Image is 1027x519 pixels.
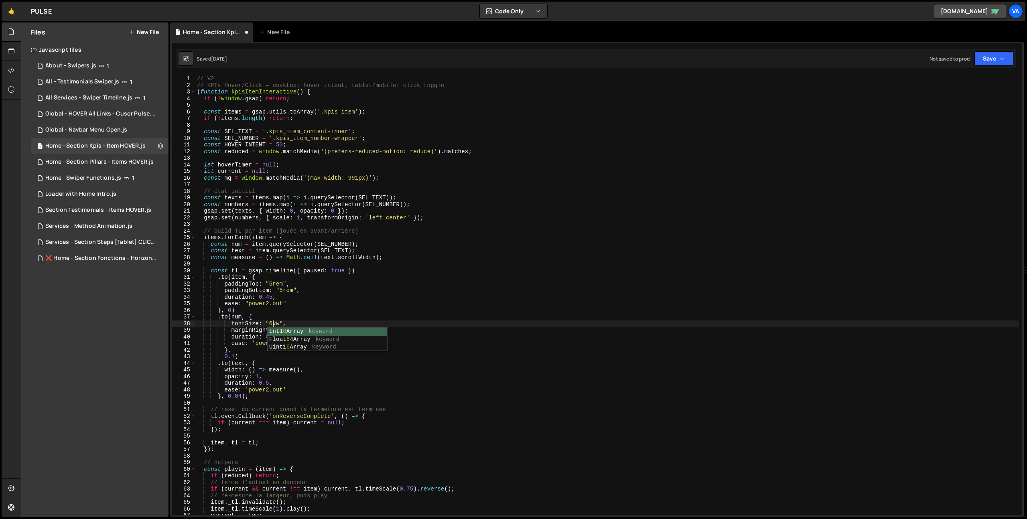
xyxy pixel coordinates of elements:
div: 16 [172,175,195,182]
div: 28 [172,254,195,261]
div: 36 [172,307,195,314]
div: 17 [172,181,195,188]
div: ❌ Home - Section Fonctions - Horizontal scroll.js [45,255,156,262]
div: 34 [172,294,195,301]
div: 55 [172,433,195,440]
div: PULSE [31,6,52,16]
div: 19 [172,195,195,201]
div: Loader with Home Intro.js [45,191,116,198]
div: 23 [172,221,195,228]
div: 9 [172,128,195,135]
div: Home - Swiper Functions.js [45,174,121,182]
div: 30 [172,268,195,274]
div: All - Testimonials Swiper.js [45,78,119,85]
div: 29 [172,261,195,268]
div: 65 [172,499,195,506]
div: 43 [172,353,195,360]
button: Code Only [480,4,547,18]
div: 62 [172,479,195,486]
div: 16253/45676.js [31,106,171,122]
button: New File [129,29,159,35]
div: 1 [172,75,195,82]
div: Home - Section Kpis - Item HOVER.js [45,142,146,150]
a: 🤙 [2,2,21,21]
div: 53 [172,420,195,426]
div: 37 [172,314,195,320]
div: 63 [172,486,195,493]
div: 24 [172,228,195,235]
div: 8 [172,122,195,129]
div: 26 [172,241,195,248]
div: 14 [172,162,195,168]
div: 16253/44426.js [31,122,168,138]
div: 3 [172,89,195,95]
a: [DOMAIN_NAME] [934,4,1006,18]
div: 38 [172,320,195,327]
div: 16253/46221.js [31,170,168,186]
div: 27 [172,247,195,254]
div: Not saved to prod [930,55,970,62]
div: 64 [172,493,195,499]
div: 25 [172,234,195,241]
div: 56 [172,440,195,446]
div: About - Swipers.js [45,62,96,69]
div: 46 [172,373,195,380]
div: 57 [172,446,195,453]
div: 39 [172,327,195,334]
div: 20 [172,201,195,208]
div: Javascript files [21,42,168,58]
div: 52 [172,413,195,420]
div: 5 [172,102,195,109]
div: 45 [172,367,195,373]
div: 12 [172,148,195,155]
div: 16253/45820.js [31,250,171,266]
div: 40 [172,334,195,341]
div: 32 [172,281,195,288]
span: 1 [130,79,132,85]
div: 61 [172,472,195,479]
h2: Files [31,28,45,36]
div: 16253/44485.js [31,138,168,154]
div: 49 [172,393,195,400]
span: 1 [38,144,43,150]
div: 16253/45780.js [31,74,168,90]
span: 1 [143,95,146,101]
div: 54 [172,426,195,433]
div: 22 [172,215,195,221]
div: 16253/46888.js [31,90,168,106]
div: New File [259,28,293,36]
div: 18 [172,188,195,195]
div: 6 [172,109,195,116]
div: 31 [172,274,195,281]
div: 7 [172,115,195,122]
div: Home - Section Pillars - Items HOVER.js [45,158,154,166]
div: Home - Section Kpis - Item HOVER.js [183,28,243,36]
div: 67 [172,512,195,519]
div: 66 [172,506,195,513]
span: 1 [132,175,134,181]
div: 47 [172,380,195,387]
div: 35 [172,300,195,307]
button: Save [974,51,1013,66]
div: 16253/45227.js [31,186,168,202]
div: [DATE] [211,55,227,62]
div: 10 [172,135,195,142]
div: Saved [197,55,227,62]
div: 44 [172,360,195,367]
span: 1 [107,63,109,69]
div: 15 [172,168,195,175]
div: 51 [172,406,195,413]
div: 41 [172,340,195,347]
div: 42 [172,347,195,354]
div: Section Testimonials - Items HOVER.js [45,207,151,214]
div: Global - HOVER All Links - Cusor Pulse.js [45,110,156,118]
div: Global - Navbar Menu Open.js [45,126,127,134]
div: Services - Method Animation.js [45,223,132,230]
div: 16253/44429.js [31,154,169,170]
div: 16253/43838.js [31,58,168,74]
div: 16253/45325.js [31,202,168,218]
div: 13 [172,155,195,162]
div: 33 [172,287,195,294]
div: 48 [172,387,195,393]
div: 16253/45790.js [31,234,171,250]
